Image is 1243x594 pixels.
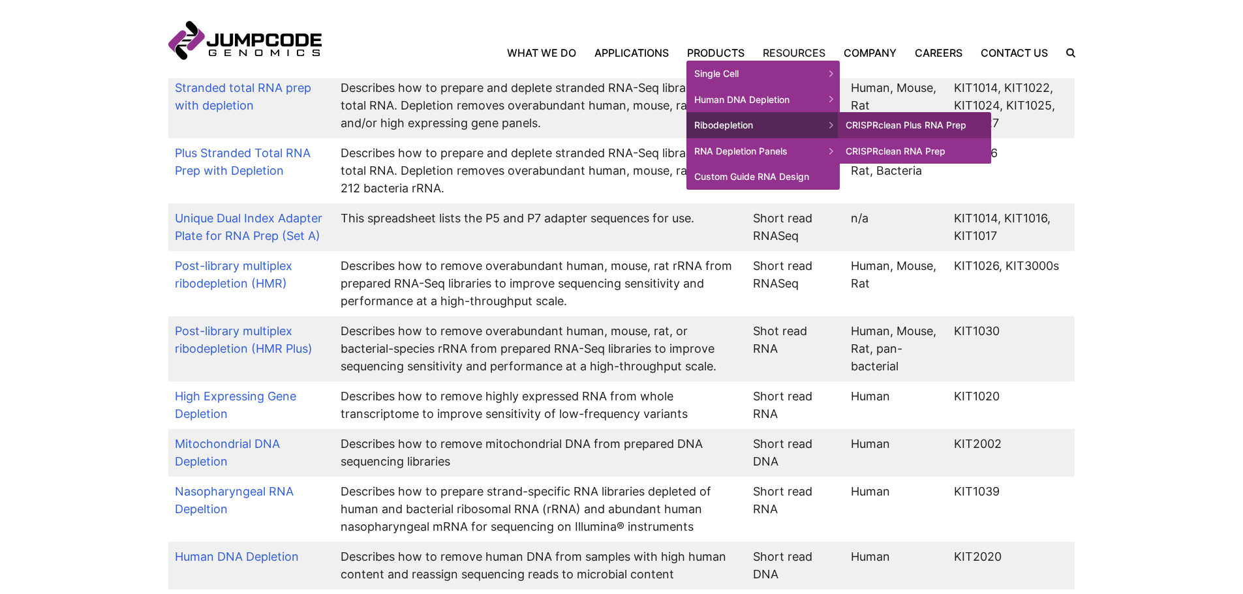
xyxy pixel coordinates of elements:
[322,45,1057,61] nav: Primary Navigation
[835,45,906,61] a: Company
[746,316,845,381] td: Shot read RNA
[948,429,1075,477] td: KIT2002
[686,87,840,113] span: Human DNA Depletion
[845,429,948,477] td: Human
[845,251,948,316] td: Human, Mouse, Rat
[746,203,845,251] td: Short read RNASeq
[746,381,845,429] td: Short read RNA
[746,429,845,477] td: Short read DNA
[335,381,747,429] td: Describes how to remove highly expressed RNA from whole transcriptome to improve sensitivity of l...
[845,138,948,203] td: Human, Mouse, Rat, Bacteria
[948,72,1075,138] td: KIT1014, KIT1022, KIT1024, KIT1025, KIT1027
[845,477,948,542] td: Human
[686,164,840,190] a: Custom Guide RNA Design
[845,203,948,251] td: n/a
[948,138,1075,203] td: KIT1016
[335,72,747,138] td: Describes how to prepare and deplete stranded RNA-Seq libraries from total RNA. Depletion removes...
[906,45,972,61] a: Careers
[948,203,1075,251] td: KIT1014, KIT1016, KIT1017
[746,542,845,589] td: Short read DNA
[754,45,835,61] a: Resources
[686,138,840,164] span: RNA Depletion Panels
[175,211,322,243] a: Unique Dual Index Adapter Plate for RNA Prep (Set A)
[972,45,1057,61] a: Contact Us
[175,389,296,421] a: High Expressing Gene Depletion
[175,81,311,112] a: nded total RNA prep with depletion
[845,542,948,589] td: Human
[335,203,747,251] td: This spreadsheet lists the P5 and P7 adapter sequences for use.
[948,542,1075,589] td: KIT2020
[335,138,747,203] td: Describes how to prepare and deplete stranded RNA-Seq libraries from total RNA. Depletion removes...
[1057,48,1075,57] label: Search the site.
[845,316,948,381] td: Human, Mouse, Rat, pan-bacterial
[746,477,845,542] td: Short read RNA
[175,550,299,563] a: Human DNA Depletion
[335,477,747,542] td: Describes how to prepare strand-specific RNA libraries depleted of human and bacterial ribosomal ...
[948,251,1075,316] td: KIT1026, KIT3000s
[175,259,292,290] a: Post-library multiplex ribodepletion (HMR)
[948,477,1075,542] td: KIT1039
[845,72,948,138] td: Human, Mouse, Rat
[686,61,840,87] span: Single Cell
[838,138,991,164] a: CRISPRclean RNA Prep
[175,324,313,355] a: Post-library multiplex ribodepletion (HMR Plus)
[948,381,1075,429] td: KIT1020
[585,45,678,61] a: Applications
[175,146,311,177] a: Plus Stranded Total RNA Prep with Depletion
[678,45,754,61] a: Products
[335,251,747,316] td: Describes how to remove overabundant human, mouse, rat rRNA from prepared RNA-Seq libraries to im...
[175,437,280,468] a: Mitochondrial DNA Depletion
[845,381,948,429] td: Human
[746,251,845,316] td: Short read RNASeq
[838,112,991,138] a: CRISPRclean Plus RNA Prep
[507,45,585,61] a: What We Do
[335,316,747,381] td: Describes how to remove overabundant human, mouse, rat, or bacterial-species rRNA from prepared R...
[175,484,294,516] a: Nasopharyngeal RNA Depeltion
[335,429,747,477] td: Describes how to remove mitochondrial DNA from prepared DNA sequencing libraries
[686,112,840,138] span: Ribodepletion
[175,81,198,95] a: Stra
[948,316,1075,381] td: KIT1030
[335,542,747,589] td: Describes how to remove human DNA from samples with high human content and reassign sequencing re...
